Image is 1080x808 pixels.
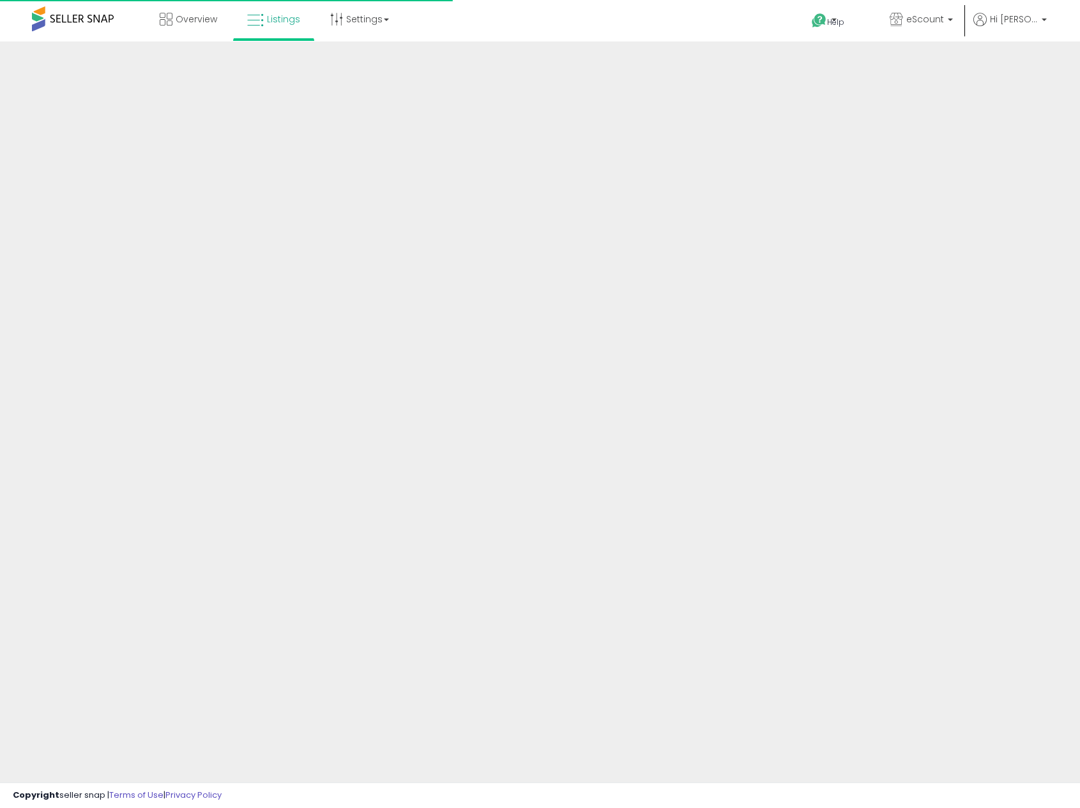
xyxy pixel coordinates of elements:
a: Help [802,3,869,41]
span: Help [827,17,844,27]
span: Listings [267,13,300,26]
span: Overview [176,13,217,26]
a: Hi [PERSON_NAME] [973,13,1047,41]
i: Get Help [811,13,827,29]
span: eScount [906,13,944,26]
span: Hi [PERSON_NAME] [990,13,1038,26]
